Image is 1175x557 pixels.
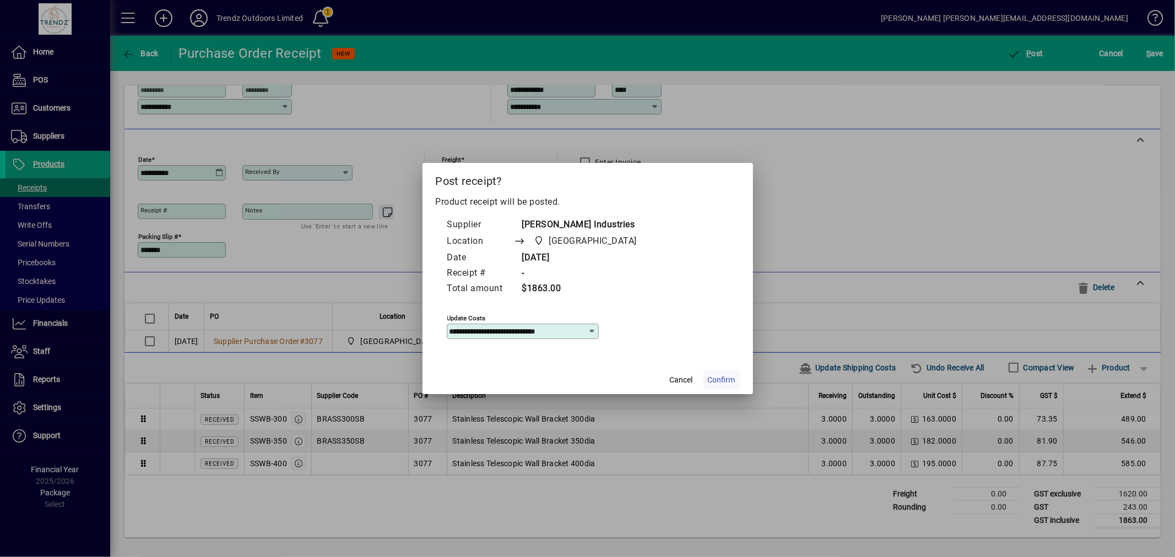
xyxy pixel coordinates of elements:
td: $1863.00 [514,281,658,297]
span: Cancel [670,374,693,386]
td: [DATE] [514,250,658,266]
span: New Plymouth [531,233,642,249]
td: Receipt # [447,266,514,281]
td: Supplier [447,217,514,233]
td: Date [447,250,514,266]
mat-label: Update costs [447,314,486,322]
td: [PERSON_NAME] Industries [514,217,658,233]
td: Total amount [447,281,514,297]
span: Confirm [708,374,735,386]
span: [GEOGRAPHIC_DATA] [549,234,637,248]
p: Product receipt will be posted. [436,195,740,209]
button: Cancel [664,370,699,390]
button: Confirm [703,370,740,390]
td: - [514,266,658,281]
td: Location [447,233,514,250]
h2: Post receipt? [423,163,753,195]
